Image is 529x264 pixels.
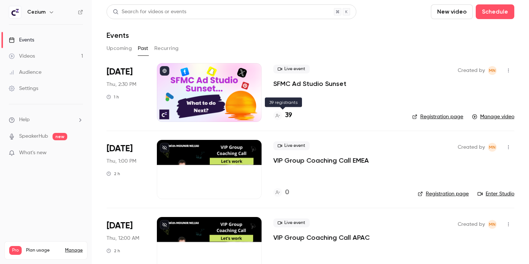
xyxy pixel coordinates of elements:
[431,4,473,19] button: New video
[489,143,496,152] span: MN
[19,116,30,124] span: Help
[478,190,514,198] a: Enter Studio
[9,53,35,60] div: Videos
[9,36,34,44] div: Events
[107,220,133,232] span: [DATE]
[107,143,133,155] span: [DATE]
[107,66,133,78] span: [DATE]
[138,43,148,54] button: Past
[273,65,310,73] span: Live event
[273,218,310,227] span: Live event
[107,94,119,100] div: 1 h
[9,85,38,92] div: Settings
[458,143,485,152] span: Created by
[107,140,145,199] div: Mar 6 Thu, 12:00 PM (Africa/Casablanca)
[107,171,120,177] div: 2 h
[273,188,289,198] a: 0
[26,247,61,253] span: Plan usage
[154,43,179,54] button: Recurring
[476,4,514,19] button: Schedule
[27,8,46,16] h6: Cezium
[489,220,496,229] span: MN
[273,79,346,88] a: SFMC Ad Studio Sunset
[458,66,485,75] span: Created by
[472,113,514,120] a: Manage video
[285,188,289,198] h4: 0
[19,149,47,157] span: What's new
[9,69,42,76] div: Audience
[273,156,369,165] a: VIP Group Coaching Call EMEA
[107,81,136,88] span: Thu, 2:30 PM
[113,8,186,16] div: Search for videos or events
[9,246,22,255] span: Pro
[65,247,83,253] a: Manage
[458,220,485,229] span: Created by
[107,43,132,54] button: Upcoming
[273,233,370,242] a: VIP Group Coaching Call APAC
[9,6,21,18] img: Cezium
[107,235,139,242] span: Thu, 12:00 AM
[488,220,497,229] span: Mounir Nejjai
[107,248,120,254] div: 2 h
[488,66,497,75] span: Mounir Nejjai
[53,133,67,140] span: new
[285,111,292,120] h4: 39
[19,133,48,140] a: SpeakerHub
[107,63,145,122] div: Sep 25 Thu, 2:30 PM (Europe/Paris)
[273,111,292,120] a: 39
[9,116,83,124] li: help-dropdown-opener
[488,143,497,152] span: Mounir Nejjai
[412,113,463,120] a: Registration page
[418,190,469,198] a: Registration page
[489,66,496,75] span: MN
[273,141,310,150] span: Live event
[107,158,136,165] span: Thu, 1:00 PM
[107,31,129,40] h1: Events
